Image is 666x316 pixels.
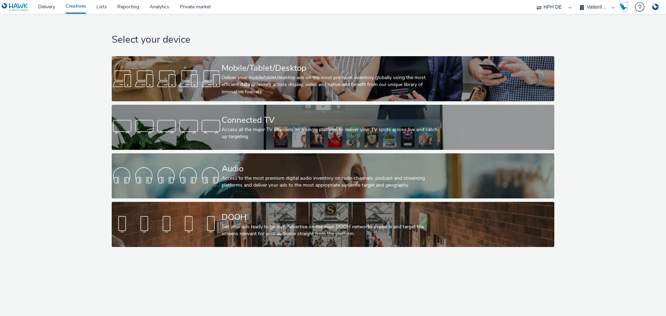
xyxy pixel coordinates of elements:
[112,56,554,101] a: Mobile/Tablet/DesktopDeliver your mobile/tablet/desktop ads on the most premium inventory globall...
[618,1,629,12] img: Hawk Academy
[222,175,442,189] div: Access to the most premium digital audio inventory on radio channels, podcast and streaming platf...
[222,223,442,238] div: Get your ads ready to go out! Advertise on the main DOOH networks available and target the screen...
[222,126,442,140] div: Access all the major TV channels on a single platform to deliver your TV spots across live and ca...
[222,211,442,223] div: DOOH
[222,114,442,126] div: Connected TV
[112,153,554,198] a: AudioAccess to the most premium digital audio inventory on radio channels, podcast and streaming ...
[112,202,554,247] a: DOOHGet your ads ready to go out! Advertise on the main DOOH networks available and target the sc...
[650,1,660,13] img: Account DE
[112,105,554,150] a: Connected TVAccess all the major TV channels on a single platform to deliver your TV spots across...
[222,163,442,175] div: Audio
[112,33,554,46] h1: Select your device
[222,74,442,95] div: Deliver your mobile/tablet/desktop ads on the most premium inventory globally using the most effi...
[618,1,631,12] a: Hawk Academy
[222,62,442,74] div: Mobile/Tablet/Desktop
[2,3,28,11] img: undefined Logo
